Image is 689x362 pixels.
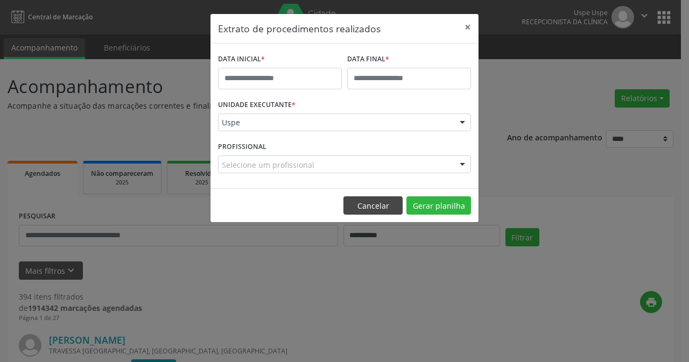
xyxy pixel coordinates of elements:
[457,14,479,40] button: Close
[343,196,403,215] button: Cancelar
[218,51,265,68] label: DATA INICIAL
[406,196,471,215] button: Gerar planilha
[222,159,314,171] span: Selecione um profissional
[218,97,296,113] label: UNIDADE EXECUTANTE
[218,139,266,155] label: PROFISSIONAL
[218,22,381,36] h5: Extrato de procedimentos realizados
[347,51,389,68] label: DATA FINAL
[222,117,449,128] span: Uspe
